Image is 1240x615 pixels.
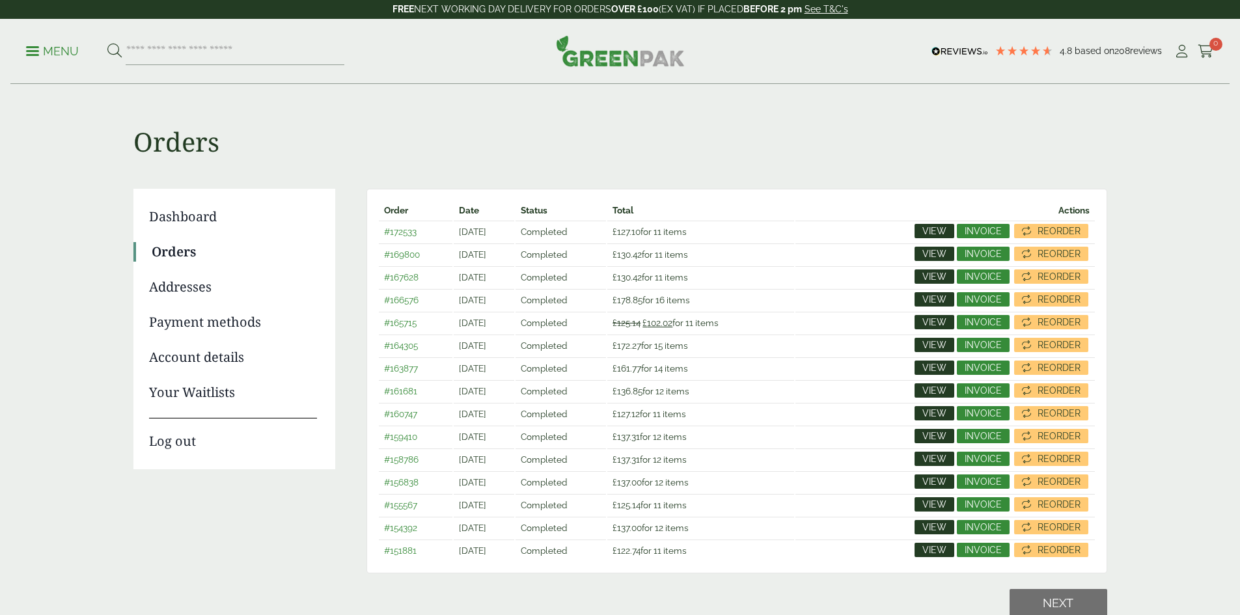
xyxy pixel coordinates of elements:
[611,4,659,14] strong: OVER £100
[516,266,606,288] td: Completed
[922,500,946,509] span: View
[26,44,79,59] p: Menu
[149,383,317,402] a: Your Waitlists
[915,474,954,489] a: View
[915,520,954,534] a: View
[521,205,547,215] span: Status
[922,295,946,304] span: View
[516,243,606,265] td: Completed
[965,523,1002,532] span: Invoice
[459,409,486,419] time: [DATE]
[613,409,640,419] span: 127.12
[607,540,794,561] td: for 11 items
[1198,45,1214,58] i: Cart
[1174,45,1190,58] i: My Account
[384,295,419,305] a: #166576
[613,295,642,305] span: 178.85
[922,249,946,258] span: View
[965,545,1002,554] span: Invoice
[613,477,642,487] span: 137.00
[149,418,317,451] a: Log out
[613,545,617,556] span: £
[915,497,954,512] a: View
[459,318,486,328] time: [DATE]
[607,494,794,515] td: for 11 items
[957,292,1010,307] a: Invoice
[384,205,408,215] span: Order
[459,545,486,556] time: [DATE]
[915,429,954,443] a: View
[613,318,641,328] del: £125.14
[613,272,642,282] span: 130.42
[1038,272,1081,281] span: Reorder
[516,494,606,515] td: Completed
[965,249,1002,258] span: Invoice
[1014,361,1088,375] a: Reorder
[384,454,419,465] a: #158786
[459,386,486,396] time: [DATE]
[613,431,617,442] span: £
[516,312,606,333] td: Completed
[613,454,640,465] span: 137.31
[915,292,954,307] a: View
[1038,500,1081,509] span: Reorder
[1058,205,1090,215] span: Actions
[607,335,794,356] td: for 15 items
[613,477,617,487] span: £
[613,386,642,396] span: 136.85
[957,497,1010,512] a: Invoice
[957,452,1010,466] a: Invoice
[1038,431,1081,441] span: Reorder
[607,289,794,310] td: for 16 items
[384,545,417,556] a: #151881
[384,272,419,282] a: #167628
[642,318,647,328] span: £
[922,523,946,532] span: View
[1014,452,1088,466] a: Reorder
[613,340,641,351] span: 172.27
[965,500,1002,509] span: Invoice
[516,540,606,561] td: Completed
[1130,46,1162,56] span: reviews
[1038,409,1081,418] span: Reorder
[613,545,641,556] span: 122.74
[607,221,794,242] td: for 11 items
[607,426,794,447] td: for 12 items
[613,500,617,510] span: £
[613,226,641,237] span: 127.10
[516,380,606,402] td: Completed
[384,226,417,237] a: #172533
[516,471,606,493] td: Completed
[1038,477,1081,486] span: Reorder
[613,409,617,419] span: £
[965,295,1002,304] span: Invoice
[965,409,1002,418] span: Invoice
[613,249,617,260] span: £
[459,272,486,282] time: [DATE]
[607,312,794,333] td: for 11 items
[607,266,794,288] td: for 11 items
[965,340,1002,349] span: Invoice
[516,517,606,538] td: Completed
[459,226,486,237] time: [DATE]
[459,249,486,260] time: [DATE]
[384,500,417,510] a: #155567
[459,500,486,510] time: [DATE]
[459,205,479,215] span: Date
[1038,523,1081,532] span: Reorder
[922,477,946,486] span: View
[957,429,1010,443] a: Invoice
[459,295,486,305] time: [DATE]
[1038,363,1081,372] span: Reorder
[922,545,946,554] span: View
[965,363,1002,372] span: Invoice
[965,477,1002,486] span: Invoice
[957,269,1010,284] a: Invoice
[613,272,617,282] span: £
[26,44,79,57] a: Menu
[1114,46,1130,56] span: 208
[915,269,954,284] a: View
[965,386,1002,395] span: Invoice
[384,477,419,487] a: #156838
[459,363,486,374] time: [DATE]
